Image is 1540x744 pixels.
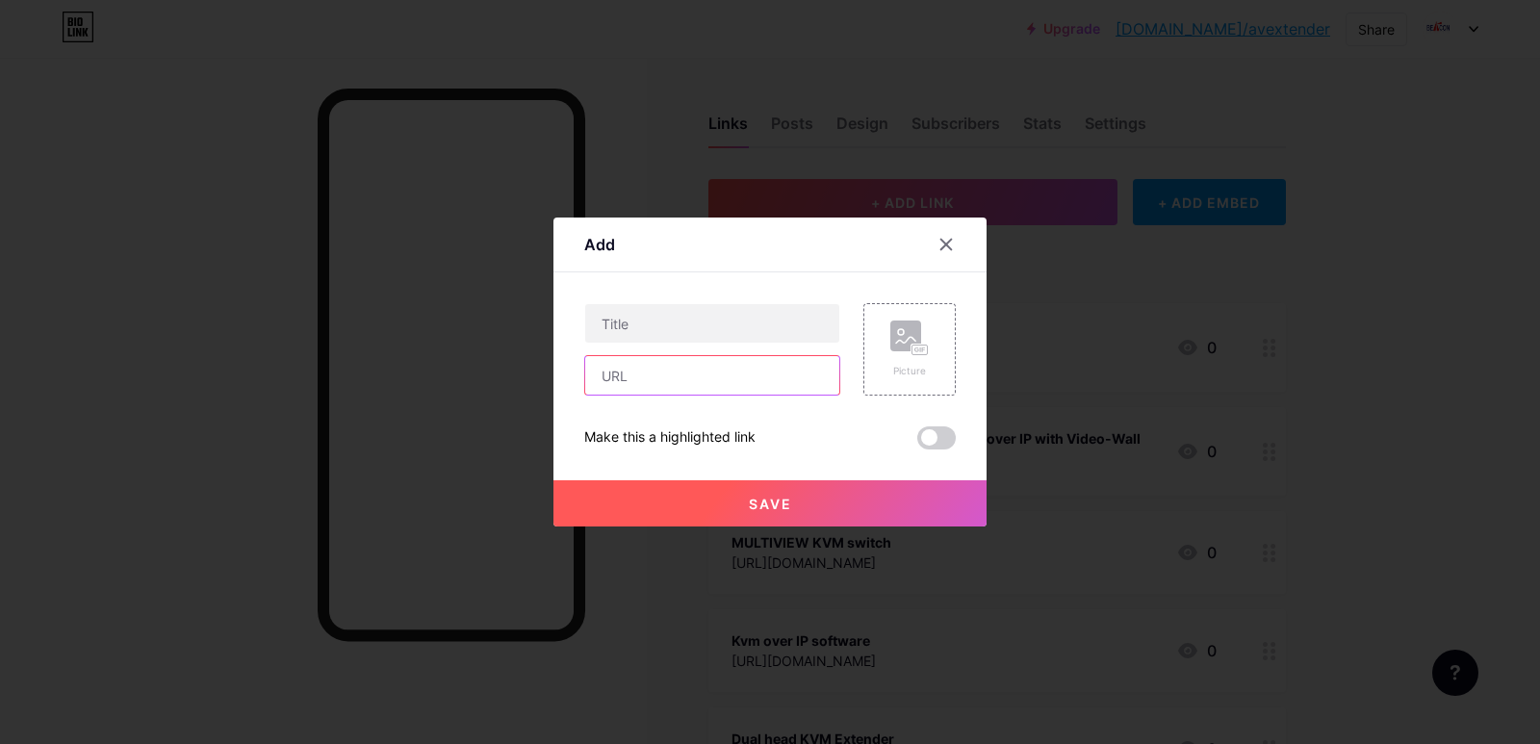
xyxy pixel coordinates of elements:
div: Add [584,233,615,256]
div: Picture [890,364,929,378]
input: URL [585,356,839,395]
button: Save [553,480,987,526]
input: Title [585,304,839,343]
div: Make this a highlighted link [584,426,756,449]
span: Save [749,496,792,512]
